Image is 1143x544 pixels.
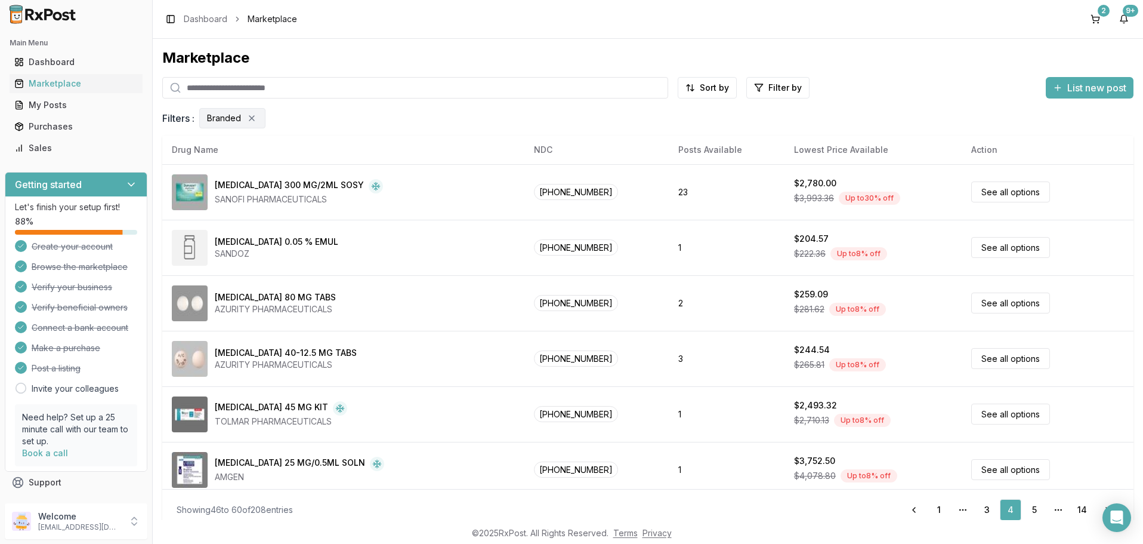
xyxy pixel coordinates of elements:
td: 2 [669,275,784,331]
div: Showing 46 to 60 of 208 entries [177,504,293,516]
a: Dashboard [184,13,227,25]
div: Up to 30 % off [839,192,900,205]
img: Edarbi 80 MG TABS [172,285,208,321]
div: Up to 8 % off [830,247,887,260]
th: Lowest Price Available [784,136,962,164]
span: Verify beneficial owners [32,302,128,314]
span: Connect a bank account [32,322,128,334]
div: 9+ [1123,5,1138,17]
span: $281.62 [794,303,824,315]
span: $222.36 [794,248,826,260]
span: $4,078.80 [794,470,836,482]
div: [MEDICAL_DATA] 25 MG/0.5ML SOLN [215,457,365,471]
div: [MEDICAL_DATA] 0.05 % EMUL [215,236,338,248]
div: SANOFI PHARMACEUTICALS [215,193,383,205]
button: Marketplace [5,74,147,93]
button: Purchases [5,117,147,136]
th: Posts Available [669,136,784,164]
a: Go to previous page [902,499,926,521]
div: [MEDICAL_DATA] 40-12.5 MG TABS [215,347,357,359]
a: Privacy [642,528,672,538]
span: Branded [207,112,241,124]
h3: Getting started [15,177,82,192]
span: $265.81 [794,359,824,371]
button: My Posts [5,96,147,115]
a: 4 [1000,499,1021,521]
span: Verify your business [32,281,112,293]
div: $2,493.32 [794,399,837,411]
span: Feedback [29,498,69,510]
div: $3,752.50 [794,455,835,467]
span: $3,993.36 [794,192,834,204]
th: Action [962,136,1133,164]
span: [PHONE_NUMBER] [534,351,618,367]
div: SANDOZ [215,248,338,260]
div: $2,780.00 [794,177,836,189]
div: TOLMAR PHARMACEUTICALS [215,416,347,428]
a: See all options [971,293,1050,314]
div: Marketplace [14,78,138,90]
a: Terms [613,528,638,538]
a: 3 [976,499,997,521]
h2: Main Menu [10,38,143,48]
div: AZURITY PHARMACEUTICALS [215,359,357,371]
div: AZURITY PHARMACEUTICALS [215,303,336,315]
div: 2 [1098,5,1110,17]
span: Filters : [162,111,194,125]
span: [PHONE_NUMBER] [534,184,618,200]
div: [MEDICAL_DATA] 80 MG TABS [215,291,336,303]
span: Make a purchase [32,342,100,354]
td: 3 [669,331,784,386]
span: Filter by [768,82,802,94]
img: Enbrel 25 MG/0.5ML SOLN [172,452,208,488]
a: Invite your colleagues [32,383,119,395]
div: Up to 8 % off [834,414,891,427]
img: User avatar [12,512,31,531]
div: $259.09 [794,288,828,300]
p: [EMAIL_ADDRESS][DOMAIN_NAME] [38,523,121,532]
a: See all options [971,348,1050,369]
a: Marketplace [10,73,143,94]
th: Drug Name [162,136,524,164]
div: [MEDICAL_DATA] 45 MG KIT [215,401,328,416]
div: Open Intercom Messenger [1102,503,1131,532]
p: Need help? Set up a 25 minute call with our team to set up. [22,411,130,447]
button: List new post [1046,77,1133,99]
div: Sales [14,142,138,154]
a: Purchases [10,116,143,137]
a: See all options [971,237,1050,258]
div: $204.57 [794,233,829,245]
button: Filter by [746,77,810,99]
a: List new post [1046,83,1133,95]
a: 1 [928,499,950,521]
span: [PHONE_NUMBER] [534,295,618,311]
button: Remove Branded filter [246,112,258,124]
span: [PHONE_NUMBER] [534,462,618,478]
div: Dashboard [14,56,138,68]
span: [PHONE_NUMBER] [534,406,618,422]
img: Edarbyclor 40-12.5 MG TABS [172,341,208,377]
span: 88 % [15,216,33,228]
div: Up to 8 % off [841,469,897,482]
img: Dupixent 300 MG/2ML SOSY [172,174,208,210]
div: Up to 8 % off [829,358,886,371]
div: Marketplace [162,48,1133,67]
button: Dashboard [5,53,147,72]
p: Let's finish your setup first! [15,201,137,213]
a: Book a call [22,448,68,458]
div: Purchases [14,121,138,133]
a: Dashboard [10,51,143,73]
span: Sort by [700,82,729,94]
button: Sort by [678,77,737,99]
img: Eligard 45 MG KIT [172,397,208,432]
button: 2 [1086,10,1105,29]
a: See all options [971,459,1050,480]
td: 1 [669,220,784,275]
span: List new post [1067,81,1126,95]
span: $2,710.13 [794,414,829,426]
nav: pagination [902,499,1119,521]
td: 23 [669,164,784,220]
span: Post a listing [32,362,81,374]
span: Create your account [32,241,113,253]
